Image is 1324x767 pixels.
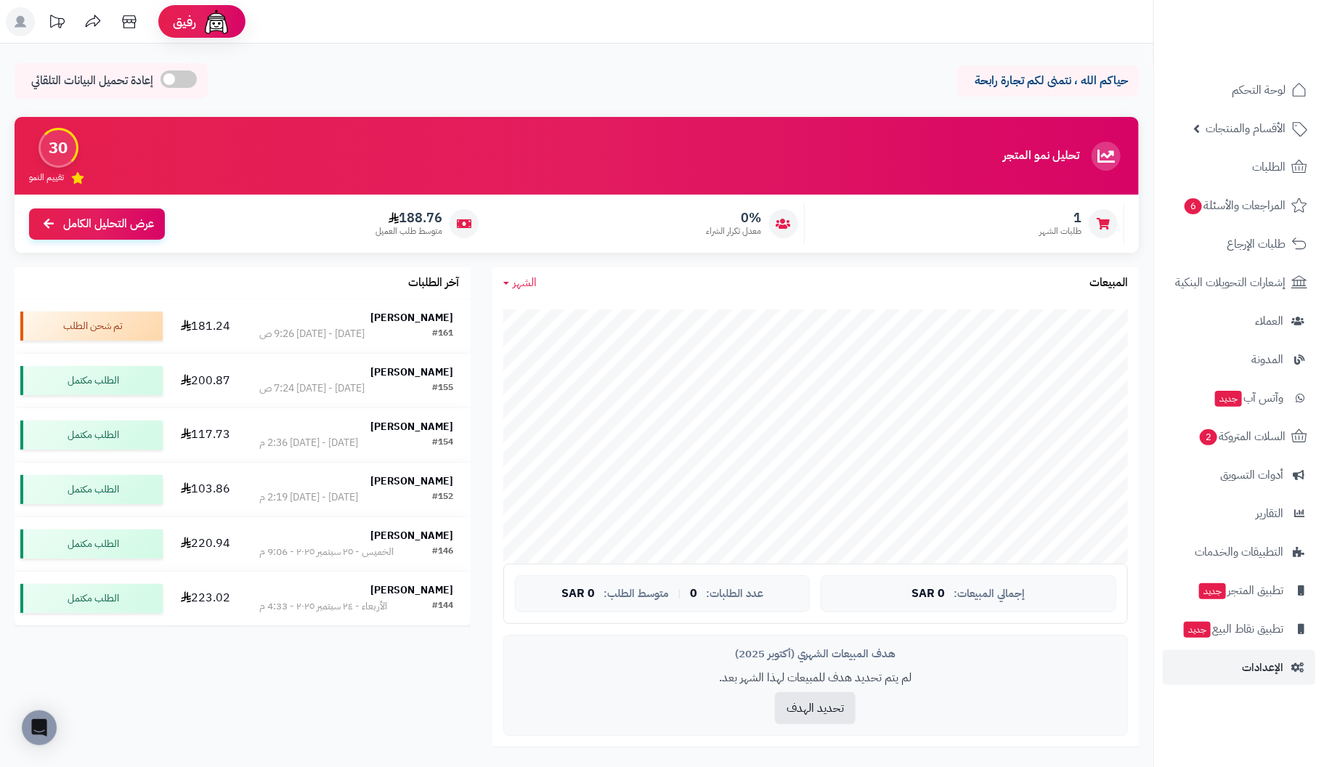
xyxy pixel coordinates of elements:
[1215,391,1242,407] span: جديد
[775,692,856,724] button: تحديد الهدف
[433,381,454,396] div: #155
[1175,272,1286,293] span: إشعارات التحويلات البنكية
[1220,465,1283,485] span: أدوات التسويق
[168,517,242,571] td: 220.94
[561,588,595,601] span: 0 SAR
[371,583,454,598] strong: [PERSON_NAME]
[433,599,454,614] div: #144
[433,490,454,505] div: #152
[1183,195,1286,216] span: المراجعات والأسئلة
[202,7,231,36] img: ai-face.png
[1003,150,1079,163] h3: تحليل نمو المتجر
[1163,227,1315,261] a: طلبات الإرجاع
[1163,73,1315,107] a: لوحة التحكم
[707,225,762,238] span: معدل تكرار الشراء
[20,475,163,504] div: الطلب مكتمل
[912,588,946,601] span: 0 SAR
[515,670,1116,686] p: لم يتم تحديد هدف للمبيعات لهذا الشهر بعد.
[1227,234,1286,254] span: طلبات الإرجاع
[1163,342,1315,377] a: المدونة
[1255,311,1283,331] span: العملاء
[1232,80,1286,100] span: لوحة التحكم
[20,312,163,341] div: تم شحن الطلب
[1184,622,1211,638] span: جديد
[1163,612,1315,646] a: تطبيق نقاط البيعجديد
[515,646,1116,662] div: هدف المبيعات الشهري (أكتوبر 2025)
[1163,650,1315,685] a: الإعدادات
[168,463,242,516] td: 103.86
[1089,277,1128,290] h3: المبيعات
[168,354,242,407] td: 200.87
[371,365,454,380] strong: [PERSON_NAME]
[1163,573,1315,608] a: تطبيق المتجرجديد
[31,73,153,89] span: إعادة تحميل البيانات التلقائي
[1163,535,1315,569] a: التطبيقات والخدمات
[168,572,242,625] td: 223.02
[371,474,454,489] strong: [PERSON_NAME]
[706,588,763,600] span: عدد الطلبات:
[168,299,242,353] td: 181.24
[168,408,242,462] td: 117.73
[604,588,669,600] span: متوسط الطلب:
[1198,580,1283,601] span: تطبيق المتجر
[1039,210,1081,226] span: 1
[1163,265,1315,300] a: إشعارات التحويلات البنكية
[1225,38,1310,69] img: logo-2.png
[371,419,454,434] strong: [PERSON_NAME]
[375,225,442,238] span: متوسط طلب العميل
[1039,225,1081,238] span: طلبات الشهر
[259,381,365,396] div: [DATE] - [DATE] 7:24 ص
[1195,542,1283,562] span: التطبيقات والخدمات
[29,171,64,184] span: تقييم النمو
[20,421,163,450] div: الطلب مكتمل
[20,529,163,559] div: الطلب مكتمل
[1198,426,1286,447] span: السلات المتروكة
[22,710,57,745] div: Open Intercom Messenger
[259,436,358,450] div: [DATE] - [DATE] 2:36 م
[375,210,442,226] span: 188.76
[1185,198,1202,214] span: 6
[1163,150,1315,184] a: الطلبات
[968,73,1128,89] p: حياكم الله ، نتمنى لكم تجارة رابحة
[1256,503,1283,524] span: التقارير
[259,490,358,505] div: [DATE] - [DATE] 2:19 م
[38,7,75,40] a: تحديثات المنصة
[20,584,163,613] div: الطلب مكتمل
[63,216,154,232] span: عرض التحليل الكامل
[1206,118,1286,139] span: الأقسام والمنتجات
[1182,619,1283,639] span: تطبيق نقاط البيع
[1163,496,1315,531] a: التقارير
[433,436,454,450] div: #154
[1199,583,1226,599] span: جديد
[1163,304,1315,338] a: العملاء
[1163,458,1315,492] a: أدوات التسويق
[513,274,537,291] span: الشهر
[433,545,454,559] div: #146
[173,13,196,31] span: رفيق
[371,528,454,543] strong: [PERSON_NAME]
[690,588,697,601] span: 0
[29,208,165,240] a: عرض التحليل الكامل
[1163,188,1315,223] a: المراجعات والأسئلة6
[954,588,1026,600] span: إجمالي المبيعات:
[259,545,394,559] div: الخميس - ٢٥ سبتمبر ٢٠٢٥ - 9:06 م
[1163,381,1315,415] a: وآتس آبجديد
[1252,157,1286,177] span: الطلبات
[503,275,537,291] a: الشهر
[1200,429,1217,445] span: 2
[1251,349,1283,370] span: المدونة
[678,588,681,599] span: |
[1214,388,1283,408] span: وآتس آب
[371,310,454,325] strong: [PERSON_NAME]
[1163,419,1315,454] a: السلات المتروكة2
[707,210,762,226] span: 0%
[259,599,387,614] div: الأربعاء - ٢٤ سبتمبر ٢٠٢٥ - 4:33 م
[433,327,454,341] div: #161
[20,366,163,395] div: الطلب مكتمل
[1242,657,1283,678] span: الإعدادات
[409,277,460,290] h3: آخر الطلبات
[259,327,365,341] div: [DATE] - [DATE] 9:26 ص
